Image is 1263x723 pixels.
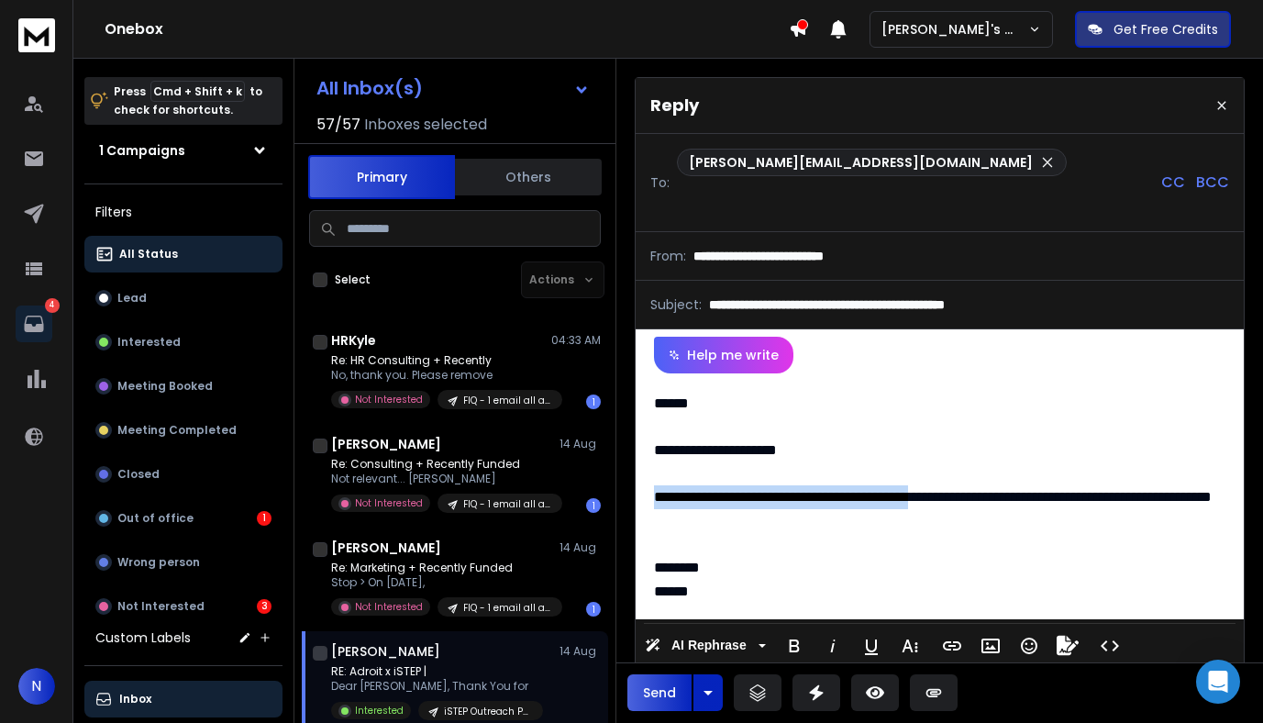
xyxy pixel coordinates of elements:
[331,642,440,661] h1: [PERSON_NAME]
[559,644,601,659] p: 14 Aug
[18,668,55,705] button: N
[45,298,60,313] p: 4
[854,628,889,664] button: Underline (⌘U)
[84,456,283,493] button: Closed
[559,540,601,555] p: 14 Aug
[650,247,686,265] p: From:
[689,153,1033,172] p: [PERSON_NAME][EMAIL_ADDRESS][DOMAIN_NAME]
[95,628,191,647] h3: Custom Labels
[463,394,551,407] p: FIQ - 1 email all agencies
[559,437,601,451] p: 14 Aug
[84,412,283,449] button: Meeting Completed
[117,423,237,438] p: Meeting Completed
[84,236,283,273] button: All Status
[84,199,283,225] h3: Filters
[99,141,185,160] h1: 1 Campaigns
[105,18,789,40] h1: Onebox
[1012,628,1047,664] button: Emoticons
[331,435,441,453] h1: [PERSON_NAME]
[586,602,601,617] div: 1
[84,500,283,537] button: Out of office1
[84,368,283,405] button: Meeting Booked
[84,588,283,625] button: Not Interested3
[331,353,551,368] p: Re: HR Consulting + Recently
[641,628,770,664] button: AI Rephrase
[551,333,601,348] p: 04:33 AM
[650,173,670,192] p: To:
[84,324,283,361] button: Interested
[463,497,551,511] p: FIQ - 1 email all agencies
[117,599,205,614] p: Not Interested
[119,692,151,706] p: Inbox
[331,664,543,679] p: RE: Adroit x iSTEP |
[881,20,1028,39] p: [PERSON_NAME]'s Workspace
[302,70,604,106] button: All Inbox(s)
[650,295,702,314] p: Subject:
[892,628,927,664] button: More Text
[18,18,55,52] img: logo
[973,628,1008,664] button: Insert Image (⌘P)
[355,704,404,717] p: Interested
[331,539,441,557] h1: [PERSON_NAME]
[1113,20,1218,39] p: Get Free Credits
[114,83,262,119] p: Press to check for shortcuts.
[316,114,360,136] span: 57 / 57
[444,705,532,718] p: iSTEP Outreach Partner
[117,379,213,394] p: Meeting Booked
[16,306,52,342] a: 4
[355,393,423,406] p: Not Interested
[586,395,601,409] div: 1
[331,368,551,383] p: No, thank you. Please remove
[84,544,283,581] button: Wrong person
[331,575,551,590] p: Stop > On [DATE],
[586,498,601,513] div: 1
[331,457,551,472] p: Re: Consulting + Recently Funded
[331,472,551,486] p: Not relevant... [PERSON_NAME]
[364,114,487,136] h3: Inboxes selected
[119,247,178,261] p: All Status
[1092,628,1127,664] button: Code View
[84,681,283,717] button: Inbox
[84,132,283,169] button: 1 Campaigns
[316,79,423,97] h1: All Inbox(s)
[308,155,455,199] button: Primary
[117,555,200,570] p: Wrong person
[117,291,147,306] p: Lead
[257,511,271,526] div: 1
[331,679,543,694] p: Dear [PERSON_NAME], Thank You for
[331,331,376,350] h1: HRKyle
[654,337,793,373] button: Help me write
[1196,172,1229,194] p: BCC
[355,600,423,614] p: Not Interested
[1196,660,1240,704] div: Open Intercom Messenger
[650,93,699,118] p: Reply
[1075,11,1231,48] button: Get Free Credits
[150,81,245,102] span: Cmd + Shift + k
[117,511,194,526] p: Out of office
[1050,628,1085,664] button: Signature
[355,496,423,510] p: Not Interested
[117,467,160,482] p: Closed
[335,273,371,287] label: Select
[463,601,551,615] p: FIQ - 1 email all agencies
[627,674,692,711] button: Send
[257,599,271,614] div: 3
[815,628,850,664] button: Italic (⌘I)
[668,638,750,653] span: AI Rephrase
[84,280,283,317] button: Lead
[331,561,551,575] p: Re: Marketing + Recently Funded
[777,628,812,664] button: Bold (⌘B)
[1161,172,1185,194] p: CC
[455,157,602,197] button: Others
[117,335,181,350] p: Interested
